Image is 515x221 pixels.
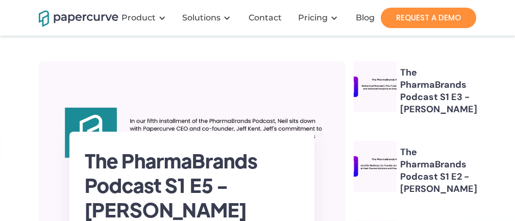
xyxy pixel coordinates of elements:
a: home [39,9,105,27]
h6: The PharmaBrands Podcast S1 E2 - [PERSON_NAME] [400,146,477,195]
a: REQUEST A DEMO [381,8,476,28]
div: Solutions [182,13,220,23]
a: Contact [241,13,292,23]
a: The PharmaBrands Podcast S1 E3 - [PERSON_NAME] [354,61,476,120]
div: Pricing [292,3,348,33]
a: The PharmaBrands Podcast S1 E2 - [PERSON_NAME] [354,141,476,200]
h6: The PharmaBrands Podcast S1 E3 - [PERSON_NAME] [400,66,477,115]
div: Solutions [176,3,241,33]
a: Pricing [298,13,328,23]
div: Product [115,3,176,33]
div: Blog [356,13,375,23]
div: Contact [249,13,282,23]
a: Blog [348,13,385,23]
div: Product [121,13,156,23]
